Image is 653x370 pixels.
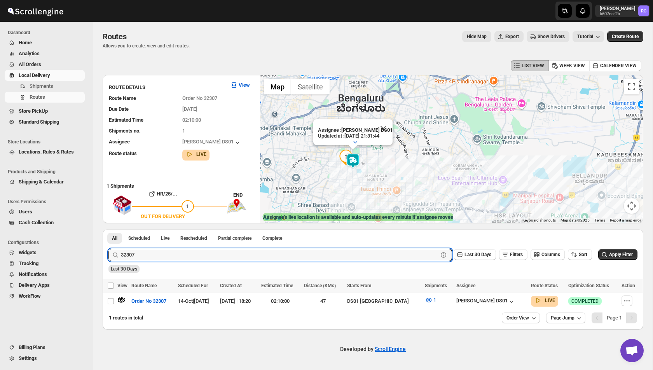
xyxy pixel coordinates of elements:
[19,119,59,125] span: Standard Shipping
[8,30,88,36] span: Dashboard
[594,218,605,222] a: Terms (opens in new tab)
[264,79,291,94] button: Show street map
[225,79,255,91] button: View
[109,106,129,112] span: Due Date
[111,266,137,272] span: Last 30 Days
[182,139,241,147] button: [PERSON_NAME] DS01
[19,179,64,185] span: Shipping & Calendar
[454,249,496,260] button: Last 30 Days
[117,283,127,288] span: View
[340,345,406,353] p: Developed by
[506,315,529,321] span: Order View
[121,249,438,261] input: Press enter after typing | Search Eg. Order No 32307
[347,297,420,305] div: DS01 [GEOGRAPHIC_DATA]
[598,249,637,260] button: Apply Filter
[624,198,639,214] button: Map camera controls
[420,294,441,306] button: 1
[622,283,635,288] span: Action
[522,218,556,223] button: Keyboard shortcuts
[131,283,157,288] span: Route Name
[499,249,527,260] button: Filters
[19,108,48,114] span: Store PickUp
[5,247,85,258] button: Widgets
[375,346,406,352] a: ScrollEngine
[19,72,50,78] span: Local Delivery
[30,94,45,100] span: Routes
[262,213,288,223] img: Google
[494,31,524,42] button: Export
[109,128,141,134] span: Shipments no.
[318,133,393,139] p: Updated at : [DATE] 21:31:44
[612,33,639,40] span: Create Route
[531,283,558,288] span: Route Status
[641,9,646,14] text: RC
[109,84,224,91] h3: ROUTE DETAILS
[5,147,85,157] button: Locations, Rules & Rates
[127,295,171,307] button: Order No 32307
[5,280,85,291] button: Delivery Apps
[109,315,143,321] span: 1 routes in total
[103,43,190,49] p: Allows you to create, view and edit routes.
[5,342,85,353] button: Billing Plans
[5,92,85,103] button: Routes
[19,355,37,361] span: Settings
[186,203,189,209] span: 1
[579,252,587,257] span: Sort
[218,235,251,241] span: Partial complete
[341,127,393,133] b: [PERSON_NAME] DS01
[109,150,137,156] span: Route status
[538,33,565,40] span: Show Drivers
[112,235,117,241] span: All
[180,235,207,241] span: Rescheduled
[607,31,643,42] button: Create Route
[548,60,590,71] button: WEEK VIEW
[5,269,85,280] button: Notifications
[462,31,491,42] button: Map action label
[433,297,436,303] span: 1
[227,199,246,214] img: trip_end.png
[600,5,635,12] p: [PERSON_NAME]
[502,312,540,323] button: Order View
[19,51,40,56] span: Analytics
[109,117,143,123] span: Estimated Time
[5,59,85,70] button: All Orders
[5,353,85,364] button: Settings
[610,218,641,222] a: Report a map error
[6,1,65,21] img: ScrollEngine
[592,312,637,323] nav: Pagination
[8,199,88,205] span: Users Permissions
[161,235,169,241] span: Live
[522,63,544,69] span: LIST VIEW
[374,119,393,138] button: Close
[5,37,85,48] button: Home
[568,283,609,288] span: Optimization Status
[178,298,209,304] span: 14-Oct | [DATE]
[600,12,635,16] p: b607ea-2b
[19,220,54,225] span: Cash Collection
[467,33,487,40] span: Hide Map
[262,235,282,241] span: Complete
[30,83,53,89] span: Shipments
[261,283,293,288] span: Estimated Time
[8,239,88,246] span: Configurations
[19,209,32,215] span: Users
[568,249,592,260] button: Sort
[220,297,257,305] div: [DATE] | 18:20
[560,218,590,222] span: Map data ©2025
[456,298,515,305] button: [PERSON_NAME] DS01
[5,206,85,217] button: Users
[233,191,256,199] div: END
[546,312,585,323] button: Page Jump
[338,150,354,165] div: 1
[609,252,633,257] span: Apply Filter
[157,191,177,197] b: HR/25/...
[510,252,523,257] span: Filters
[577,34,593,40] span: Tutorial
[263,213,453,221] label: Assignee's live location is available and auto-updates every minute if assignee moves
[109,139,130,145] span: Assignee
[19,40,32,45] span: Home
[128,235,150,241] span: Scheduled
[5,217,85,228] button: Cash Collection
[132,188,194,200] button: HR/25/...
